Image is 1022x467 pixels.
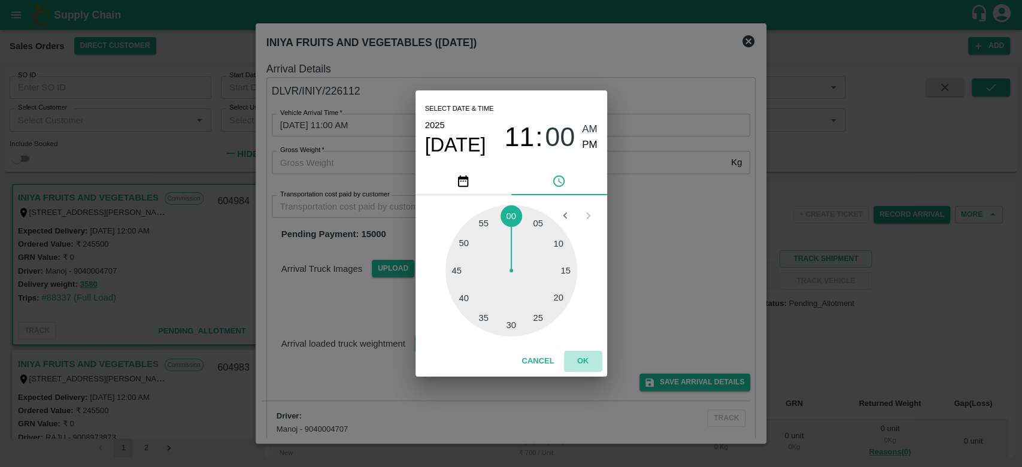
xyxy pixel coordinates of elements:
[517,351,559,372] button: Cancel
[582,137,598,153] button: PM
[504,122,534,153] button: 11
[511,166,607,195] button: pick time
[535,122,542,153] span: :
[545,122,575,153] button: 00
[554,204,577,227] button: Open previous view
[425,117,445,133] button: 2025
[582,122,598,138] button: AM
[425,100,494,118] span: Select date & time
[564,351,602,372] button: OK
[425,133,486,157] button: [DATE]
[416,166,511,195] button: pick date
